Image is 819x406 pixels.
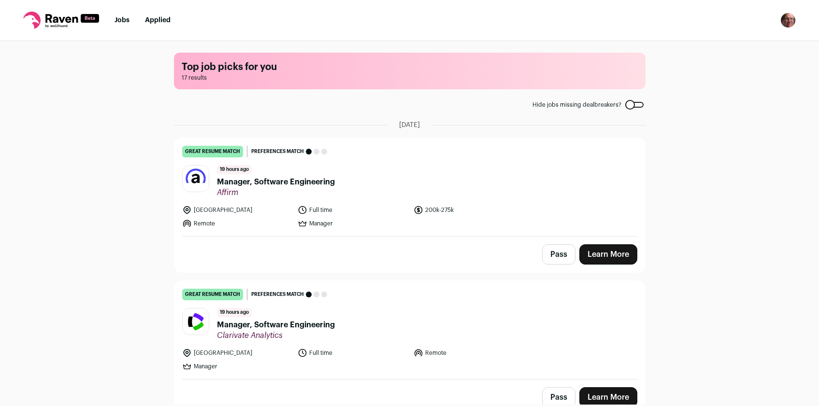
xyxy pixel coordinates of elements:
[217,188,335,197] span: Affirm
[780,13,796,28] img: 2451953-medium_jpg
[182,205,292,215] li: [GEOGRAPHIC_DATA]
[579,244,637,265] a: Learn More
[532,101,621,109] span: Hide jobs missing dealbreakers?
[251,290,304,299] span: Preferences match
[414,348,524,358] li: Remote
[298,348,408,358] li: Full time
[115,17,129,24] a: Jobs
[542,244,575,265] button: Pass
[217,331,335,340] span: Clarivate Analytics
[183,308,209,335] img: 419f00737394ecbc7af7ed66d6f70169566c49dbb4e331c84cdb9fab62a12756
[217,176,335,188] span: Manager, Software Engineering
[145,17,171,24] a: Applied
[251,147,304,156] span: Preferences match
[182,289,243,300] div: great resume match
[174,281,645,379] a: great resume match Preferences match 19 hours ago Manager, Software Engineering Clarivate Analyti...
[217,308,252,317] span: 19 hours ago
[182,362,292,371] li: Manager
[174,138,645,236] a: great resume match Preferences match 19 hours ago Manager, Software Engineering Affirm [GEOGRAPHI...
[182,146,243,157] div: great resume match
[399,120,420,130] span: [DATE]
[298,205,408,215] li: Full time
[217,319,335,331] span: Manager, Software Engineering
[182,60,638,74] h1: Top job picks for you
[182,74,638,82] span: 17 results
[182,219,292,228] li: Remote
[183,166,209,192] img: b8aebdd1f910e78187220eb90cc21d50074b3a99d53b240b52f0c4a299e1e609.jpg
[414,205,524,215] li: 200k-275k
[298,219,408,228] li: Manager
[217,165,252,174] span: 19 hours ago
[780,13,796,28] button: Open dropdown
[182,348,292,358] li: [GEOGRAPHIC_DATA]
